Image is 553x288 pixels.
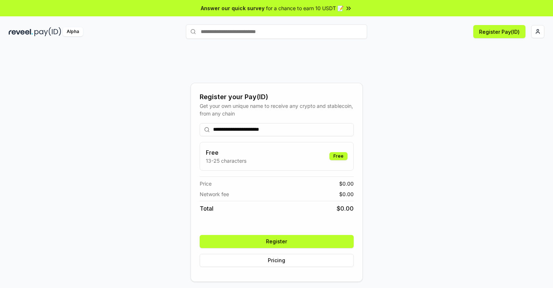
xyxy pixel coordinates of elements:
[329,152,348,160] div: Free
[200,254,354,267] button: Pricing
[200,235,354,248] button: Register
[206,157,246,165] p: 13-25 characters
[63,27,83,36] div: Alpha
[200,180,212,187] span: Price
[9,27,33,36] img: reveel_dark
[201,4,265,12] span: Answer our quick survey
[339,180,354,187] span: $ 0.00
[34,27,61,36] img: pay_id
[339,190,354,198] span: $ 0.00
[473,25,525,38] button: Register Pay(ID)
[337,204,354,213] span: $ 0.00
[206,148,246,157] h3: Free
[200,190,229,198] span: Network fee
[200,204,213,213] span: Total
[200,92,354,102] div: Register your Pay(ID)
[200,102,354,117] div: Get your own unique name to receive any crypto and stablecoin, from any chain
[266,4,344,12] span: for a chance to earn 10 USDT 📝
